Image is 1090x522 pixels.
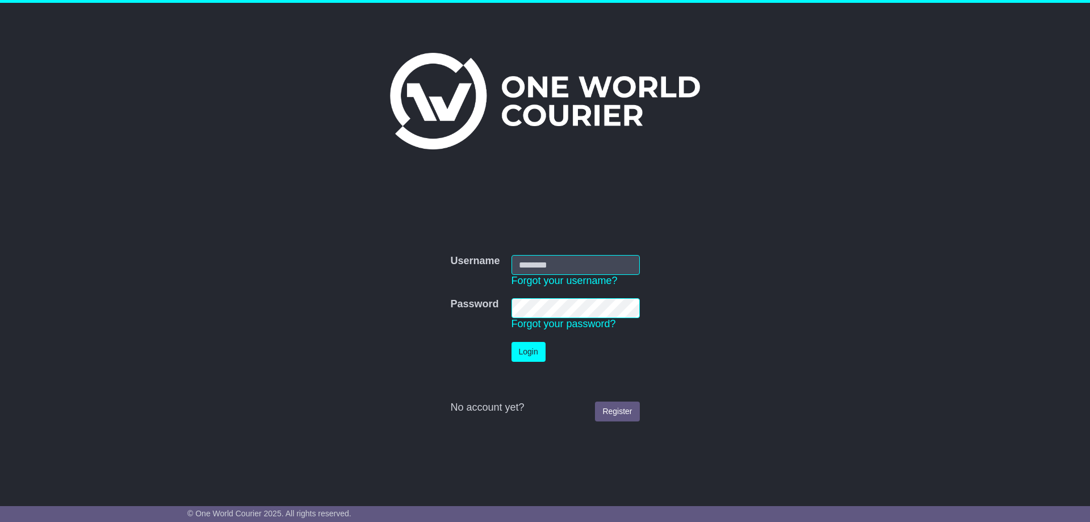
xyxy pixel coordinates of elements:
label: Password [450,298,498,311]
button: Login [512,342,546,362]
a: Forgot your password? [512,318,616,329]
img: One World [390,53,700,149]
label: Username [450,255,500,268]
a: Forgot your username? [512,275,618,286]
div: No account yet? [450,402,639,414]
span: © One World Courier 2025. All rights reserved. [187,509,351,518]
a: Register [595,402,639,421]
